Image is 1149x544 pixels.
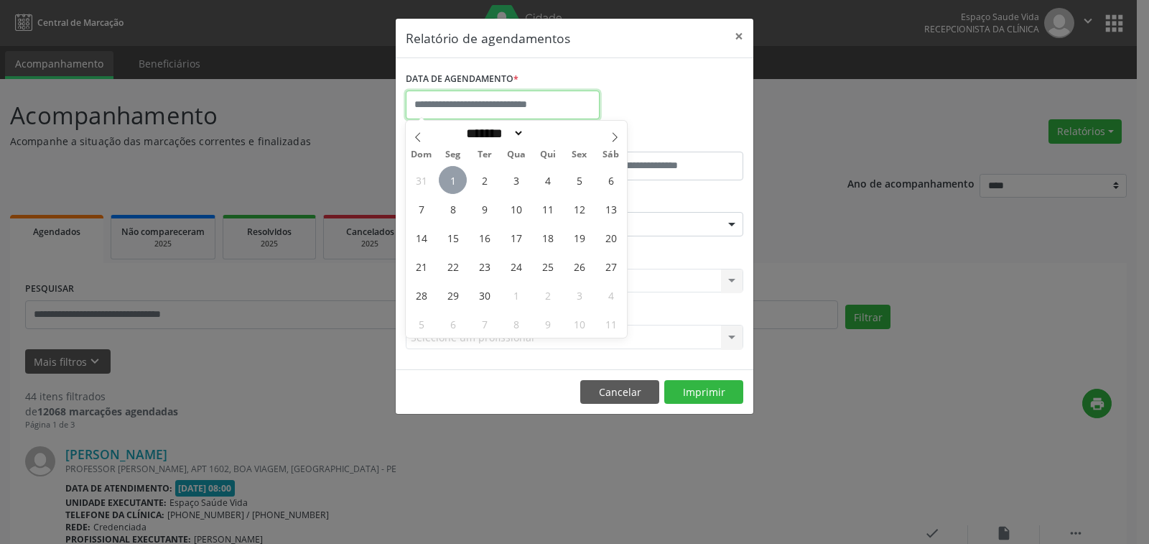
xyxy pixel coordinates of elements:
[406,29,570,47] h5: Relatório de agendamentos
[461,126,524,141] select: Month
[578,129,743,152] label: ATÉ
[565,310,593,338] span: Outubro 10, 2025
[534,281,562,309] span: Outubro 2, 2025
[439,166,467,194] span: Setembro 1, 2025
[502,223,530,252] span: Setembro 17, 2025
[470,195,498,223] span: Setembro 9, 2025
[437,150,469,160] span: Seg
[564,150,595,160] span: Sex
[407,223,435,252] span: Setembro 14, 2025
[595,150,627,160] span: Sáb
[502,166,530,194] span: Setembro 3, 2025
[470,223,498,252] span: Setembro 16, 2025
[407,252,435,280] span: Setembro 21, 2025
[565,166,593,194] span: Setembro 5, 2025
[565,195,593,223] span: Setembro 12, 2025
[470,281,498,309] span: Setembro 30, 2025
[534,252,562,280] span: Setembro 25, 2025
[597,310,625,338] span: Outubro 11, 2025
[407,310,435,338] span: Outubro 5, 2025
[502,310,530,338] span: Outubro 8, 2025
[407,195,435,223] span: Setembro 7, 2025
[534,310,562,338] span: Outubro 9, 2025
[406,150,437,160] span: Dom
[439,310,467,338] span: Outubro 6, 2025
[725,19,753,54] button: Close
[470,310,498,338] span: Outubro 7, 2025
[407,281,435,309] span: Setembro 28, 2025
[534,195,562,223] span: Setembro 11, 2025
[407,166,435,194] span: Agosto 31, 2025
[580,380,659,405] button: Cancelar
[597,252,625,280] span: Setembro 27, 2025
[439,252,467,280] span: Setembro 22, 2025
[470,166,498,194] span: Setembro 2, 2025
[502,252,530,280] span: Setembro 24, 2025
[406,68,518,91] label: DATA DE AGENDAMENTO
[597,195,625,223] span: Setembro 13, 2025
[439,281,467,309] span: Setembro 29, 2025
[470,252,498,280] span: Setembro 23, 2025
[597,166,625,194] span: Setembro 6, 2025
[664,380,743,405] button: Imprimir
[534,223,562,252] span: Setembro 18, 2025
[469,150,501,160] span: Ter
[439,223,467,252] span: Setembro 15, 2025
[597,281,625,309] span: Outubro 4, 2025
[502,281,530,309] span: Outubro 1, 2025
[565,281,593,309] span: Outubro 3, 2025
[524,126,572,141] input: Year
[532,150,564,160] span: Qui
[565,252,593,280] span: Setembro 26, 2025
[439,195,467,223] span: Setembro 8, 2025
[502,195,530,223] span: Setembro 10, 2025
[565,223,593,252] span: Setembro 19, 2025
[597,223,625,252] span: Setembro 20, 2025
[534,166,562,194] span: Setembro 4, 2025
[501,150,532,160] span: Qua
